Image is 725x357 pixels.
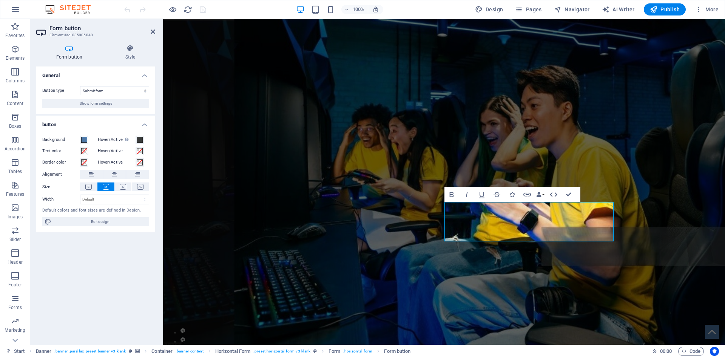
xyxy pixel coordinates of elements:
[17,318,22,323] button: 2
[475,187,489,202] button: Underline (Ctrl+U)
[42,86,80,95] label: Button type
[176,347,203,356] span: . banner-content
[183,5,192,14] button: reload
[36,116,155,129] h4: button
[8,168,22,175] p: Tables
[42,207,149,214] div: Default colors and font sizes are defined in Design.
[5,327,25,333] p: Marketing
[42,217,149,226] button: Edit design
[49,32,140,39] h3: Element #ed-835905840
[253,347,310,356] span: . preset-horizontal-form-v3-klank
[6,191,24,197] p: Features
[6,347,25,356] a: Click to cancel selection. Double-click to open Pages
[692,3,722,15] button: More
[353,5,365,14] h6: 100%
[42,182,80,192] label: Size
[602,6,635,13] span: AI Writer
[215,347,250,356] span: Click to select. Double-click to edit
[682,347,700,356] span: Code
[36,45,105,60] h4: Form button
[49,25,155,32] h2: Form button
[313,349,317,353] i: This element is a customizable preset
[520,187,534,202] button: Link
[512,3,545,15] button: Pages
[98,158,136,167] label: Hover/Active
[329,347,340,356] span: Click to select. Double-click to edit
[561,187,576,202] button: Confirm (Ctrl+⏎)
[129,349,132,353] i: This element is a customizable preset
[17,309,22,314] button: 1
[535,187,546,202] button: Data Bindings
[42,158,80,167] label: Border color
[444,187,459,202] button: Bold (Ctrl+B)
[184,5,192,14] i: Reload page
[5,146,26,152] p: Accordion
[42,197,80,201] label: Width
[98,147,136,156] label: Hover/Active
[42,99,149,108] button: Show form settings
[372,6,379,13] i: On resize automatically adjust zoom level to fit chosen device.
[8,282,22,288] p: Footer
[36,347,411,356] nav: breadcrumb
[151,347,173,356] span: Click to select. Double-click to edit
[652,347,672,356] h6: Session time
[490,187,504,202] button: Strikethrough
[42,135,80,144] label: Background
[343,347,373,356] span: . horizontal-form
[8,304,22,311] p: Forms
[650,6,680,13] span: Publish
[8,214,23,220] p: Images
[36,66,155,80] h4: General
[36,347,52,356] span: Click to select. Double-click to edit
[515,6,541,13] span: Pages
[6,55,25,61] p: Elements
[168,5,177,14] button: Click here to leave preview mode and continue editing
[505,187,519,202] button: Icons
[80,99,112,108] span: Show form settings
[5,32,25,39] p: Favorites
[7,100,23,107] p: Content
[551,3,593,15] button: Navigator
[660,347,672,356] span: 00 00
[460,187,474,202] button: Italic (Ctrl+I)
[98,135,136,144] label: Hover/Active
[475,6,503,13] span: Design
[599,3,638,15] button: AI Writer
[8,259,23,265] p: Header
[644,3,686,15] button: Publish
[43,5,100,14] img: Editor Logo
[554,6,590,13] span: Navigator
[54,217,147,226] span: Edit design
[472,3,506,15] button: Design
[695,6,719,13] span: More
[105,45,155,60] h4: Style
[9,123,22,129] p: Boxes
[54,347,126,356] span: . banner .parallax .preset-banner-v3-klank
[472,3,506,15] div: Design (Ctrl+Alt+Y)
[135,349,140,353] i: This element contains a background
[9,236,21,243] p: Slider
[6,78,25,84] p: Columns
[546,187,561,202] button: HTML
[341,5,368,14] button: 100%
[42,147,80,156] label: Text color
[678,347,704,356] button: Code
[42,170,80,179] label: Alignment
[710,347,719,356] button: Usercentrics
[665,348,666,354] span: :
[384,347,410,356] span: Click to select. Double-click to edit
